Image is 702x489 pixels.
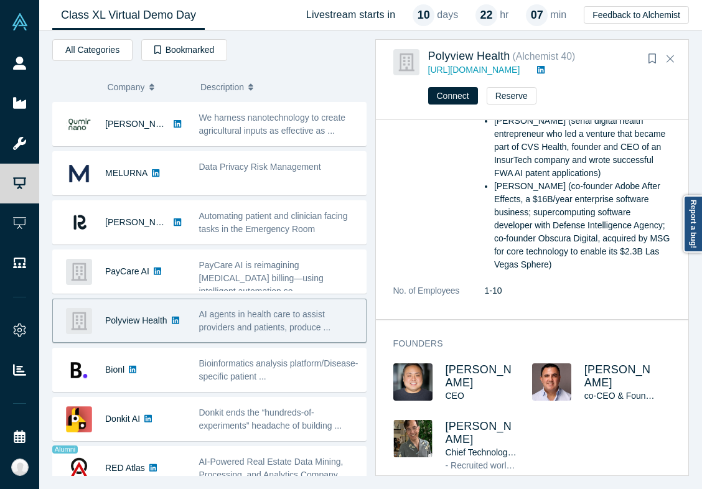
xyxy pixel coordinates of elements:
[393,36,485,284] dt: Team Description
[584,391,658,401] span: co-CEO & Founder
[199,260,324,296] span: PayCare AI is reimagining [MEDICAL_DATA] billing—using intelligent automation so ...
[105,217,177,227] a: [PERSON_NAME]
[105,315,167,325] a: Polyview Health
[66,161,92,187] img: MELURNA's Logo
[108,74,188,100] button: Company
[141,39,227,61] button: Bookmarked
[66,455,92,482] img: RED Atlas's Logo
[446,447,540,457] span: Chief Technology Officer
[413,4,434,26] div: 10
[446,420,512,445] a: [PERSON_NAME]
[446,363,512,389] a: [PERSON_NAME]
[306,9,396,21] h4: Livestream starts in
[66,357,92,383] img: Bionl's Logo
[52,39,133,61] button: All Categories
[428,65,520,75] a: [URL][DOMAIN_NAME]
[66,259,92,285] img: PayCare AI 's Logo
[199,358,358,381] span: Bioinformatics analysis platform/Disease-specific patient ...
[446,391,464,401] span: CEO
[200,74,244,100] span: Description
[199,457,344,480] span: AI-Powered Real Estate Data Mining, Processing, and Analytics Company
[584,363,650,389] a: [PERSON_NAME]
[66,406,92,432] img: Donkit AI's Logo
[584,6,689,24] button: Feedback to Alchemist
[500,7,508,22] p: hr
[66,308,92,334] img: Polyview Health's Logo
[393,420,433,457] img: Greg Deocampo's Profile Image
[105,119,177,129] a: [PERSON_NAME]
[393,284,485,310] dt: No. of Employees
[393,363,433,401] img: Jason Hwang's Profile Image
[52,445,78,454] span: Alumni
[199,407,342,431] span: Donkit ends the “hundreds-of-experiments” headache of building ...
[105,365,124,375] a: Bionl
[105,266,149,276] a: PayCare AI
[11,13,29,30] img: Alchemist Vault Logo
[526,4,548,26] div: 07
[199,211,348,234] span: Automating patient and clinician facing tasks in the Emergency Room
[393,49,419,75] img: Polyview Health's Logo
[52,1,205,30] a: Class XL Virtual Demo Day
[199,162,321,172] span: Data Privacy Risk Management
[199,309,331,332] span: AI agents in health care to assist providers and patients, produce ...
[532,363,571,401] img: Dimitri Arges's Profile Image
[428,87,478,105] button: Connect
[475,4,497,26] div: 22
[11,459,29,476] img: Katinka Harsányi's Account
[428,50,510,62] a: Polyview Health
[485,284,672,297] dd: 1-10
[105,168,147,178] a: MELURNA
[550,7,566,22] p: min
[105,414,140,424] a: Donkit AI
[437,7,458,22] p: days
[494,114,671,180] li: [PERSON_NAME] (serial digital health entrepreneur who led a venture that became part of CVS Healt...
[199,113,346,136] span: We harness nanotechnology to create agricultural inputs as effective as ...
[683,195,702,253] a: Report a bug!
[200,74,358,100] button: Description
[494,180,671,271] li: [PERSON_NAME] (co-founder Adobe After Effects, a $16B/year enterprise software business; supercom...
[393,337,654,350] h3: Founders
[661,49,680,69] button: Close
[66,210,92,236] img: Renna's Logo
[643,50,661,68] button: Bookmark
[105,463,145,473] a: RED Atlas
[108,74,145,100] span: Company
[66,111,92,137] img: Qumir Nano's Logo
[513,51,576,62] small: ( Alchemist 40 )
[487,87,536,105] button: Reserve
